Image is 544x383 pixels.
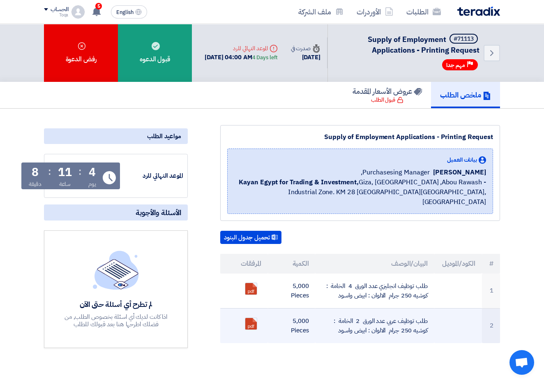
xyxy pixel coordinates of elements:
[78,164,81,179] div: :
[482,274,500,309] td: 1
[368,34,479,56] span: Supply of Employment Applications - Printing Request
[457,7,500,16] img: Teradix logo
[431,82,500,108] a: ملخص الطلب
[220,231,281,244] button: تحميل جدول البنود
[268,274,316,309] td: 5,000 Pieces
[446,61,465,69] span: مهم جدا
[291,44,320,53] div: صدرت في
[44,24,118,82] div: رفض الدعوة
[447,156,477,164] span: بيانات العميل
[400,2,447,21] a: الطلبات
[315,308,434,343] td: طلب توظيف عربي عدد الورق 2 الخامة : كوشيه 250 جرام الالوان : ابيض واسود
[95,3,102,9] span: 5
[338,34,479,55] h5: Supply of Employment Applications - Printing Request
[434,254,482,274] th: الكود/الموديل
[93,251,139,289] img: empty_state_list.svg
[234,177,486,207] span: Giza, [GEOGRAPHIC_DATA] ,Abou Rawash - Industrial Zone. KM 28 [GEOGRAPHIC_DATA][GEOGRAPHIC_DATA],...
[205,53,277,62] div: [DATE] 04:00 AM
[315,274,434,309] td: طلب توظيف انجليزي عدد الورق 4 الخامة : كوشيه 250 جرام الالوان : ابيض واسود
[482,308,500,343] td: 2
[56,299,176,309] div: لم تطرح أي أسئلة حتى الآن
[245,283,311,332] a: English_Application_Form_1755697625394.pdf
[58,167,72,178] div: 11
[220,254,268,274] th: المرفقات
[509,350,534,375] a: Open chat
[44,128,188,144] div: مواعيد الطلب
[122,171,183,181] div: الموعد النهائي للرد
[118,24,192,82] div: قبول الدعوه
[268,254,316,274] th: الكمية
[343,82,431,108] a: عروض الأسعار المقدمة قبول الطلب
[71,5,85,19] img: profile_test.png
[44,13,68,17] div: Toqa
[482,254,500,274] th: #
[291,53,320,62] div: [DATE]
[227,132,493,142] div: Supply of Employment Applications - Printing Request
[353,86,422,96] h5: عروض الأسعار المقدمة
[371,96,403,104] div: قبول الطلب
[239,177,358,187] b: Kayan Egypt for Trading & Investment,
[56,313,176,328] div: اذا كانت لديك أي اسئلة بخصوص الطلب, من فضلك اطرحها هنا بعد قبولك للطلب
[315,254,434,274] th: البيان/الوصف
[116,9,134,15] span: English
[268,308,316,343] td: 5,000 Pieces
[89,167,96,178] div: 4
[29,180,41,188] div: دقيقة
[136,208,181,217] span: الأسئلة والأجوبة
[252,53,278,62] div: 4 Days left
[440,90,491,100] h5: ملخص الطلب
[88,180,96,188] div: يوم
[51,6,68,13] div: الحساب
[111,5,147,19] button: English
[292,2,350,21] a: ملف الشركة
[433,167,486,177] span: [PERSON_NAME]
[48,164,51,179] div: :
[350,2,400,21] a: الأوردرات
[59,180,71,188] div: ساعة
[245,318,311,367] a: Arabic_Application_Form_1755697629585.pdf
[361,167,430,177] span: Purchasesing Manager,
[205,44,277,53] div: الموعد النهائي للرد
[32,167,39,178] div: 8
[454,36,474,42] div: #71113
